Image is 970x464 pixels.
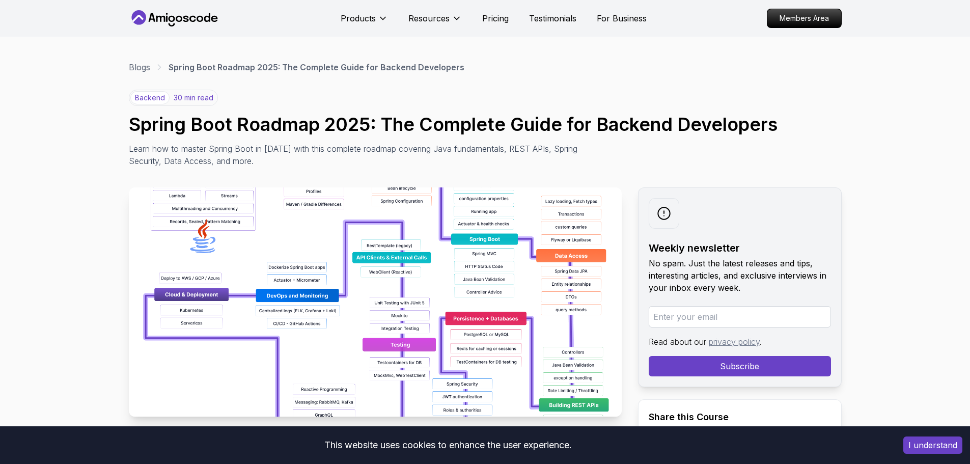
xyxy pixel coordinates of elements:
[649,257,831,294] p: No spam. Just the latest releases and tips, interesting articles, and exclusive interviews in you...
[649,336,831,348] p: Read about our .
[408,12,450,24] p: Resources
[129,143,585,167] p: Learn how to master Spring Boot in [DATE] with this complete roadmap covering Java fundamentals, ...
[129,187,622,417] img: Spring Boot Roadmap 2025: The Complete Guide for Backend Developers thumbnail
[529,12,576,24] a: Testimonials
[709,337,760,347] a: privacy policy
[8,434,888,456] div: This website uses cookies to enhance the user experience.
[482,12,509,24] a: Pricing
[903,436,962,454] button: Accept cookies
[130,91,170,104] p: backend
[408,12,462,33] button: Resources
[649,410,831,424] h2: Share this Course
[767,9,841,28] p: Members Area
[649,306,831,327] input: Enter your email
[649,241,831,255] h2: Weekly newsletter
[169,61,464,73] p: Spring Boot Roadmap 2025: The Complete Guide for Backend Developers
[174,93,213,103] p: 30 min read
[129,61,150,73] a: Blogs
[129,114,842,134] h1: Spring Boot Roadmap 2025: The Complete Guide for Backend Developers
[597,12,647,24] a: For Business
[767,9,842,28] a: Members Area
[649,356,831,376] button: Subscribe
[341,12,376,24] p: Products
[341,12,388,33] button: Products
